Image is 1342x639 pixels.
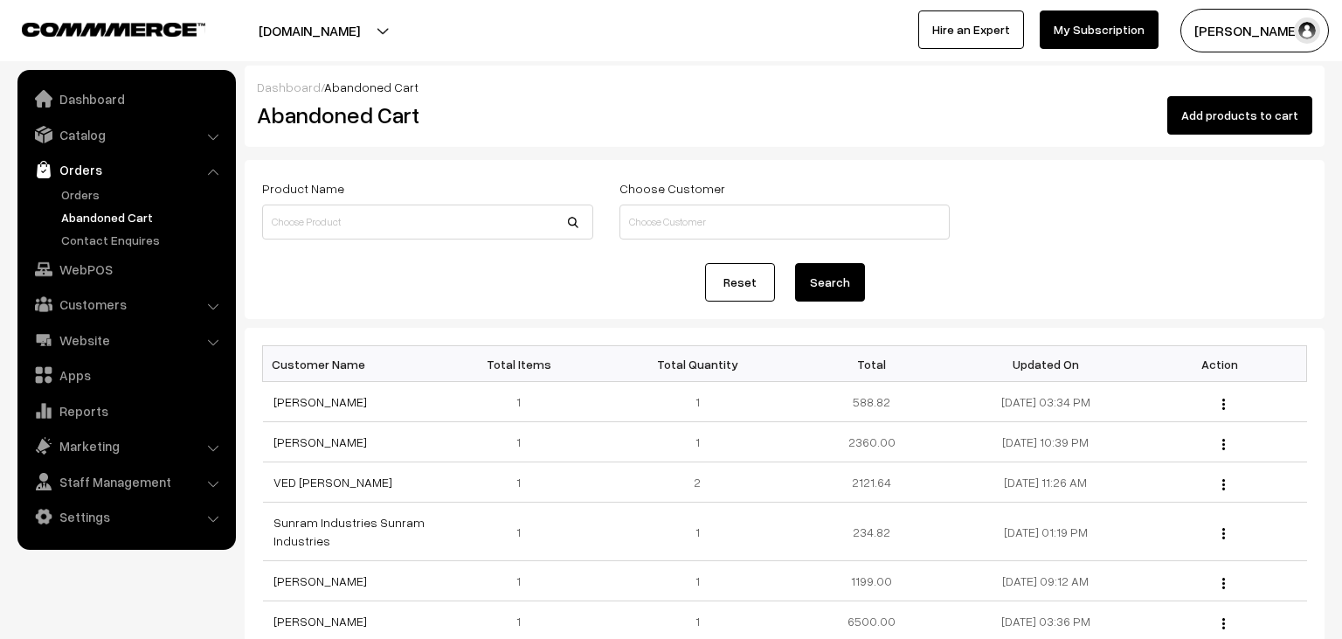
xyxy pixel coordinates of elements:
[1167,96,1312,135] button: Add products to cart
[1222,439,1225,450] img: Menu
[257,80,321,94] a: Dashboard
[262,179,344,198] label: Product Name
[273,475,392,490] a: VED [PERSON_NAME]
[263,346,437,382] th: Customer Name
[273,573,367,588] a: [PERSON_NAME]
[273,515,425,548] a: Sunram Industries Sunram Industries
[273,394,367,409] a: [PERSON_NAME]
[958,382,1132,422] td: [DATE] 03:34 PM
[324,80,419,94] span: Abandoned Cart
[22,23,205,36] img: COMMMERCE
[22,324,230,356] a: Website
[785,346,958,382] th: Total
[22,395,230,427] a: Reports
[257,78,1312,96] div: /
[958,503,1132,561] td: [DATE] 01:19 PM
[262,205,593,240] input: Choose Product
[22,288,230,320] a: Customers
[611,346,785,382] th: Total Quantity
[785,503,958,561] td: 234.82
[611,382,785,422] td: 1
[1222,528,1225,539] img: Menu
[1132,346,1306,382] th: Action
[1040,10,1159,49] a: My Subscription
[1222,479,1225,490] img: Menu
[1294,17,1320,44] img: user
[795,263,865,302] button: Search
[197,9,421,52] button: [DOMAIN_NAME]
[1222,399,1225,410] img: Menu
[1180,9,1329,52] button: [PERSON_NAME]…
[785,462,958,503] td: 2121.64
[22,501,230,532] a: Settings
[437,561,611,601] td: 1
[611,561,785,601] td: 1
[958,462,1132,503] td: [DATE] 11:26 AM
[22,430,230,462] a: Marketing
[57,231,230,249] a: Contact Enquires
[22,119,230,150] a: Catalog
[437,382,611,422] td: 1
[437,422,611,462] td: 1
[619,205,951,240] input: Choose Customer
[22,17,175,38] a: COMMMERCE
[273,434,367,449] a: [PERSON_NAME]
[958,422,1132,462] td: [DATE] 10:39 PM
[57,208,230,226] a: Abandoned Cart
[785,382,958,422] td: 588.82
[22,83,230,115] a: Dashboard
[22,466,230,497] a: Staff Management
[22,154,230,185] a: Orders
[22,359,230,391] a: Apps
[918,10,1024,49] a: Hire an Expert
[958,561,1132,601] td: [DATE] 09:12 AM
[705,263,775,302] a: Reset
[785,422,958,462] td: 2360.00
[22,254,230,285] a: WebPOS
[785,561,958,601] td: 1199.00
[1222,618,1225,629] img: Menu
[57,185,230,204] a: Orders
[437,503,611,561] td: 1
[611,503,785,561] td: 1
[958,346,1132,382] th: Updated On
[437,462,611,503] td: 1
[611,422,785,462] td: 1
[611,462,785,503] td: 2
[257,101,591,128] h2: Abandoned Cart
[619,179,725,198] label: Choose Customer
[437,346,611,382] th: Total Items
[1222,578,1225,589] img: Menu
[273,614,367,629] a: [PERSON_NAME]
